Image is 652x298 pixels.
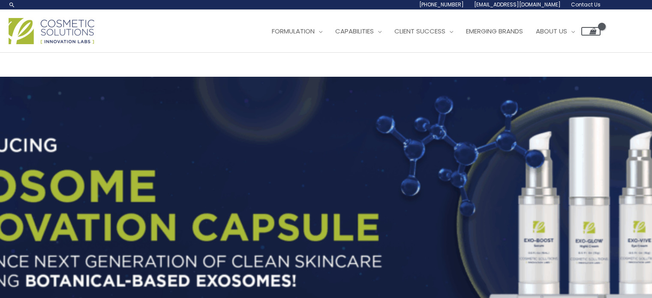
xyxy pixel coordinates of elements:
span: [PHONE_NUMBER] [419,1,464,8]
span: Emerging Brands [466,27,523,36]
span: Client Success [394,27,445,36]
a: About Us [529,18,581,44]
span: About Us [536,27,567,36]
a: Capabilities [329,18,388,44]
a: Emerging Brands [460,18,529,44]
span: Formulation [272,27,315,36]
a: Client Success [388,18,460,44]
a: Formulation [265,18,329,44]
nav: Site Navigation [259,18,601,44]
a: Search icon link [9,1,15,8]
span: Contact Us [571,1,601,8]
span: Capabilities [335,27,374,36]
span: [EMAIL_ADDRESS][DOMAIN_NAME] [474,1,561,8]
a: View Shopping Cart, empty [581,27,601,36]
img: Cosmetic Solutions Logo [9,18,94,44]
